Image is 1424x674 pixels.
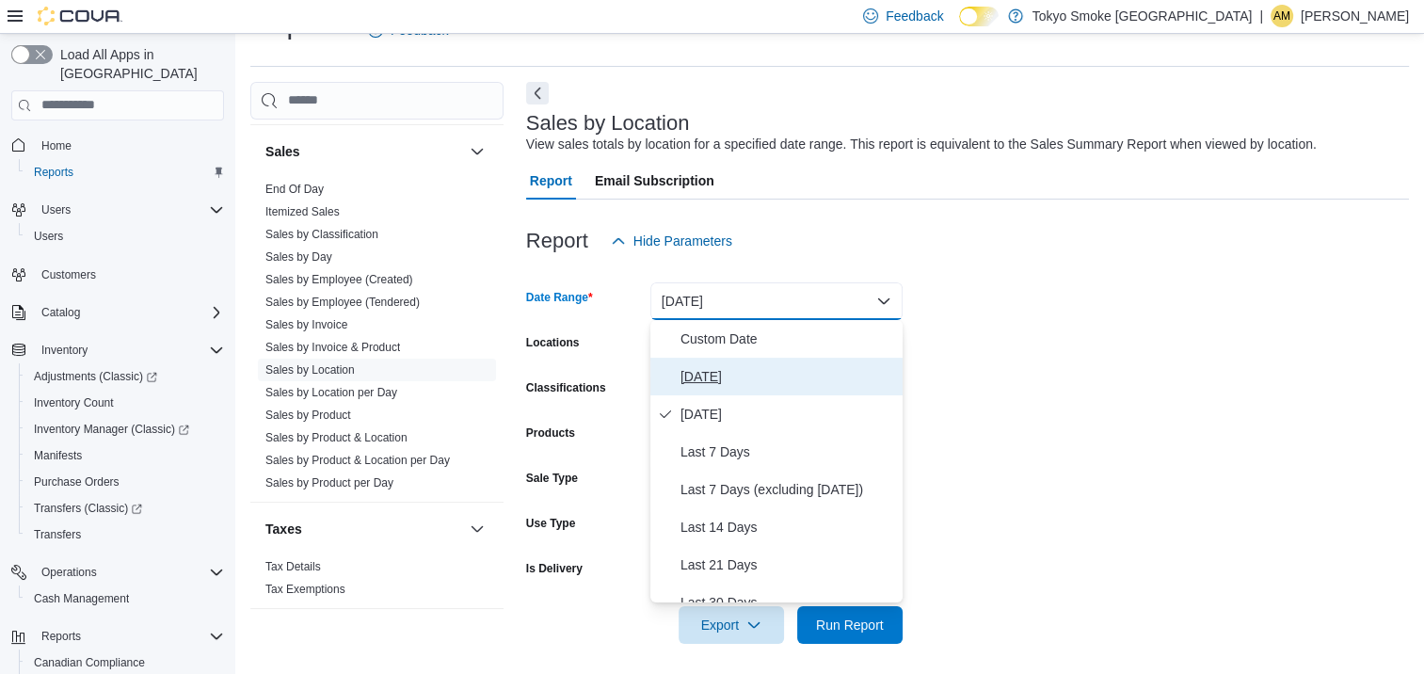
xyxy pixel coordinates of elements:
[265,341,400,354] a: Sales by Invoice & Product
[41,565,97,580] span: Operations
[26,651,152,674] a: Canadian Compliance
[680,328,895,350] span: Custom Date
[34,199,224,221] span: Users
[466,140,488,163] button: Sales
[26,225,71,248] a: Users
[603,222,740,260] button: Hide Parameters
[41,202,71,217] span: Users
[34,301,88,324] button: Catalog
[34,135,79,157] a: Home
[265,408,351,423] span: Sales by Product
[4,197,232,223] button: Users
[41,343,88,358] span: Inventory
[4,261,232,288] button: Customers
[34,165,73,180] span: Reports
[680,591,895,614] span: Last 30 Days
[26,651,224,674] span: Canadian Compliance
[265,583,345,596] a: Tax Exemptions
[959,7,999,26] input: Dark Mode
[34,474,120,489] span: Purchase Orders
[265,453,450,468] span: Sales by Product & Location per Day
[4,337,232,363] button: Inventory
[265,182,324,197] span: End Of Day
[34,134,224,157] span: Home
[1032,5,1253,27] p: Tokyo Smoke [GEOGRAPHIC_DATA]
[679,606,784,644] button: Export
[19,390,232,416] button: Inventory Count
[265,582,345,597] span: Tax Exemptions
[250,555,504,608] div: Taxes
[680,516,895,538] span: Last 14 Days
[34,625,88,648] button: Reports
[26,161,224,184] span: Reports
[19,495,232,522] a: Transfers (Classic)
[265,340,400,355] span: Sales by Invoice & Product
[19,223,232,249] button: Users
[19,522,232,548] button: Transfers
[680,403,895,425] span: [DATE]
[34,527,81,542] span: Transfers
[34,369,157,384] span: Adjustments (Classic)
[34,561,104,584] button: Operations
[265,273,413,286] a: Sales by Employee (Created)
[526,290,593,305] label: Date Range
[34,301,224,324] span: Catalog
[34,339,95,361] button: Inventory
[265,318,347,331] a: Sales by Invoice
[265,227,378,242] span: Sales by Classification
[265,454,450,467] a: Sales by Product & Location per Day
[530,162,572,200] span: Report
[26,587,136,610] a: Cash Management
[466,518,488,540] button: Taxes
[4,299,232,326] button: Catalog
[34,199,78,221] button: Users
[265,249,332,265] span: Sales by Day
[19,363,232,390] a: Adjustments (Classic)
[41,138,72,153] span: Home
[265,142,462,161] button: Sales
[680,554,895,576] span: Last 21 Days
[265,362,355,377] span: Sales by Location
[34,264,104,286] a: Customers
[26,471,224,493] span: Purchase Orders
[250,178,504,502] div: Sales
[265,250,332,264] a: Sales by Day
[19,159,232,185] button: Reports
[34,591,129,606] span: Cash Management
[38,7,122,25] img: Cova
[886,7,943,25] span: Feedback
[595,162,714,200] span: Email Subscription
[34,229,63,244] span: Users
[797,606,903,644] button: Run Report
[26,392,224,414] span: Inventory Count
[26,587,224,610] span: Cash Management
[633,232,732,250] span: Hide Parameters
[526,135,1317,154] div: View sales totals by location for a specified date range. This report is equivalent to the Sales ...
[19,442,232,469] button: Manifests
[26,365,165,388] a: Adjustments (Classic)
[19,416,232,442] a: Inventory Manager (Classic)
[34,263,224,286] span: Customers
[265,296,420,309] a: Sales by Employee (Tendered)
[265,295,420,310] span: Sales by Employee (Tendered)
[26,444,89,467] a: Manifests
[4,623,232,650] button: Reports
[265,385,397,400] span: Sales by Location per Day
[526,230,588,252] h3: Report
[265,142,300,161] h3: Sales
[265,204,340,219] span: Itemized Sales
[1259,5,1263,27] p: |
[816,616,884,634] span: Run Report
[526,516,575,531] label: Use Type
[26,365,224,388] span: Adjustments (Classic)
[526,82,549,104] button: Next
[265,431,408,444] a: Sales by Product & Location
[265,520,462,538] button: Taxes
[26,392,121,414] a: Inventory Count
[265,520,302,538] h3: Taxes
[26,471,127,493] a: Purchase Orders
[34,422,189,437] span: Inventory Manager (Classic)
[526,471,578,486] label: Sale Type
[265,183,324,196] a: End Of Day
[526,380,606,395] label: Classifications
